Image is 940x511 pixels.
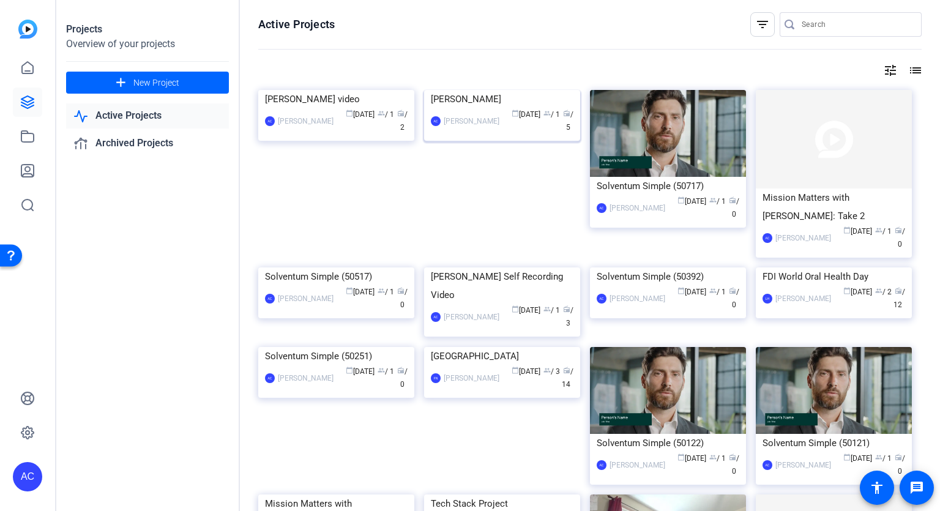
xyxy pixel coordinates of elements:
span: [DATE] [843,227,872,236]
span: [DATE] [843,454,872,463]
span: [DATE] [512,367,540,376]
div: AC [431,312,441,322]
div: [PERSON_NAME] [444,115,499,127]
span: / 0 [397,288,408,309]
span: [DATE] [346,367,375,376]
div: [PERSON_NAME] [444,372,499,384]
div: Solventum Simple (50717) [597,177,739,195]
span: / 1 [709,197,726,206]
div: AC [265,373,275,383]
mat-icon: accessibility [870,480,884,495]
span: calendar_today [843,226,851,234]
span: / 1 [875,454,892,463]
span: calendar_today [843,287,851,294]
div: FDI World Oral Health Day [763,267,905,286]
span: [DATE] [512,306,540,315]
div: AC [265,294,275,304]
span: / 0 [397,367,408,389]
span: / 0 [895,454,905,476]
div: [PERSON_NAME] video [265,90,408,108]
span: calendar_today [677,196,685,204]
div: Projects [66,22,229,37]
div: [PERSON_NAME] [278,372,334,384]
span: group [709,287,717,294]
div: [PERSON_NAME] [775,293,831,305]
div: AC [597,203,606,213]
span: radio [563,305,570,313]
div: [PERSON_NAME] [775,459,831,471]
div: [PERSON_NAME] [610,459,665,471]
div: [PERSON_NAME] [278,115,334,127]
mat-icon: add [113,75,129,91]
div: [PERSON_NAME] [610,293,665,305]
h1: Active Projects [258,17,335,32]
span: group [378,367,385,374]
span: group [378,287,385,294]
span: / 2 [397,110,408,132]
span: radio [563,110,570,117]
span: calendar_today [346,287,353,294]
span: / 0 [729,454,739,476]
span: / 3 [563,306,573,327]
span: calendar_today [346,110,353,117]
span: calendar_today [512,367,519,374]
span: / 1 [709,288,726,296]
span: radio [895,453,902,461]
div: AC [597,294,606,304]
div: [PERSON_NAME] [610,202,665,214]
span: group [378,110,385,117]
span: radio [729,453,736,461]
span: / 3 [543,367,560,376]
a: Active Projects [66,103,229,129]
span: / 0 [895,227,905,248]
span: calendar_today [843,453,851,461]
span: / 1 [378,110,394,119]
div: FN [431,373,441,383]
div: [PERSON_NAME] [444,311,499,323]
span: group [875,226,882,234]
mat-icon: message [909,480,924,495]
div: [PERSON_NAME] [775,232,831,244]
mat-icon: filter_list [755,17,770,32]
span: radio [397,287,405,294]
span: [DATE] [346,288,375,296]
div: Mission Matters with [PERSON_NAME]: Take 2 [763,188,905,225]
span: radio [895,287,902,294]
span: [DATE] [512,110,540,119]
div: Solventum Simple (50392) [597,267,739,286]
span: [DATE] [677,454,706,463]
span: / 1 [709,454,726,463]
span: group [543,110,551,117]
span: group [709,196,717,204]
span: / 1 [875,227,892,236]
div: [PERSON_NAME] [278,293,334,305]
span: calendar_today [512,110,519,117]
span: [DATE] [843,288,872,296]
span: [DATE] [677,197,706,206]
div: AC [431,116,441,126]
mat-icon: list [907,63,922,78]
span: calendar_today [677,453,685,461]
span: New Project [133,76,179,89]
span: / 1 [543,306,560,315]
span: / 5 [563,110,573,132]
div: Solventum Simple (50122) [597,434,739,452]
div: AC [763,460,772,470]
div: AC [265,116,275,126]
div: LH [763,294,772,304]
span: / 1 [378,367,394,376]
div: [PERSON_NAME] [431,90,573,108]
span: group [875,453,882,461]
div: Solventum Simple (50251) [265,347,408,365]
span: / 1 [378,288,394,296]
div: AC [763,233,772,243]
span: calendar_today [512,305,519,313]
span: radio [563,367,570,374]
div: Solventum Simple (50121) [763,434,905,452]
div: AC [13,462,42,491]
span: radio [397,367,405,374]
div: Overview of your projects [66,37,229,51]
span: / 14 [562,367,573,389]
input: Search [802,17,912,32]
span: radio [729,196,736,204]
